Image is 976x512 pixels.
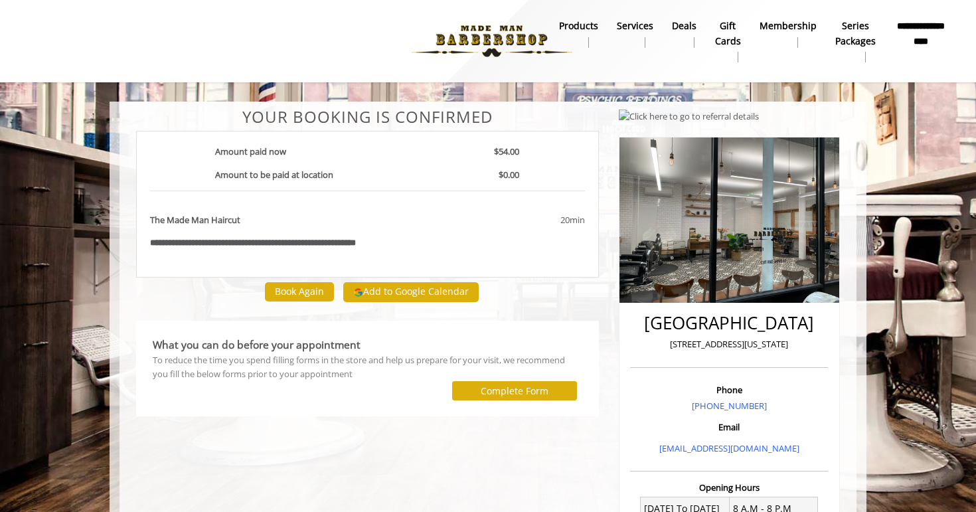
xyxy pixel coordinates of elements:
[453,213,584,227] div: 20min
[136,108,599,126] center: Your Booking is confirmed
[550,17,608,51] a: Productsproducts
[706,17,750,66] a: Gift cardsgift cards
[400,5,583,78] img: Made Man Barbershop logo
[633,422,825,432] h3: Email
[617,19,653,33] b: Services
[835,19,876,48] b: Series packages
[153,337,361,352] b: What you can do before your appointment
[630,483,828,492] h3: Opening Hours
[343,282,479,302] button: Add to Google Calendar
[715,19,741,48] b: gift cards
[760,19,817,33] b: Membership
[619,110,759,124] img: Click here to go to referral details
[633,313,825,333] h2: [GEOGRAPHIC_DATA]
[663,17,706,51] a: DealsDeals
[481,386,548,396] label: Complete Form
[452,381,577,400] button: Complete Form
[826,17,885,66] a: Series packagesSeries packages
[633,385,825,394] h3: Phone
[215,169,333,181] b: Amount to be paid at location
[750,17,826,51] a: MembershipMembership
[499,169,519,181] b: $0.00
[215,145,286,157] b: Amount paid now
[153,353,582,381] div: To reduce the time you spend filling forms in the store and help us prepare for your visit, we re...
[672,19,696,33] b: Deals
[265,282,334,301] button: Book Again
[608,17,663,51] a: ServicesServices
[559,19,598,33] b: products
[633,337,825,351] p: [STREET_ADDRESS][US_STATE]
[659,442,799,454] a: [EMAIL_ADDRESS][DOMAIN_NAME]
[494,145,519,157] b: $54.00
[692,400,767,412] a: [PHONE_NUMBER]
[150,213,240,227] b: The Made Man Haircut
